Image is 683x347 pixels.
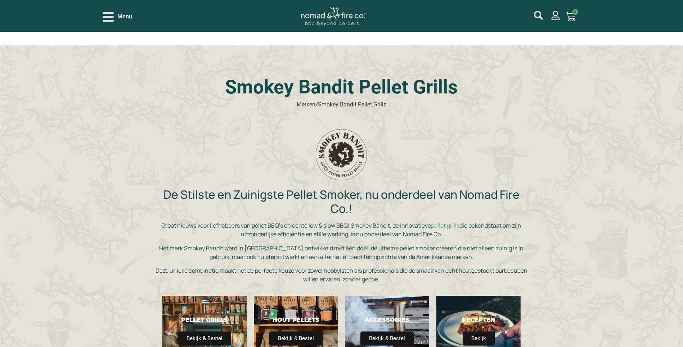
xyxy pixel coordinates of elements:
[175,316,234,323] h2: Pellet Grills
[534,11,543,20] a: mijn account
[155,221,528,238] p: Groot nieuws voor liefhebbers van pellet BBQ’s en echte low & slow BBQ! Smokey Bandit, de innovat...
[431,221,459,229] a: pellet grills
[266,316,325,323] h2: Hout Pellets
[301,7,365,26] img: Nomad Logo
[297,101,315,108] span: Merken
[449,316,508,323] h2: Recepten
[360,331,414,346] span: Bekijk & Bestel
[358,316,417,323] h2: Accessoires
[557,7,584,26] a: 0
[103,10,132,23] div: Open/Close Menu
[155,188,528,215] h2: De Stilste en Zuinigste Pellet Smoker, nu onderdeel van Nomad Fire Co.!
[315,101,318,108] span: /
[178,331,231,346] span: Bekijk & Bestel
[551,11,560,20] a: mijn account
[297,100,386,109] nav: breadcrumbs
[269,331,323,346] span: Bekijk & Bestel
[155,78,528,97] h1: Smokey Bandit Pellet Grills
[318,101,386,108] span: Smokey Bandit Pellet Grills
[155,244,528,261] p: Het merk Smokey Bandit werd in [GEOGRAPHIC_DATA] ontwikkeld met één doel: de ultieme pellet smoke...
[314,128,368,182] img: SmokeyBandit_Rounded_light
[572,9,578,15] span: 0
[463,331,495,346] span: Bekijk
[155,266,528,284] p: Deze unieke combinatie maakt het de perfecte keuze voor zowel hobbyisten als professionals die de...
[117,12,132,21] span: Menu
